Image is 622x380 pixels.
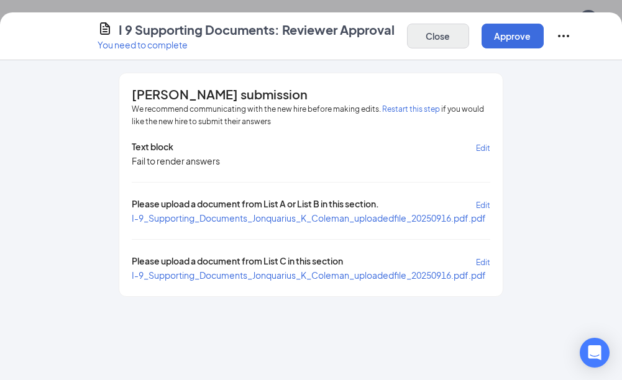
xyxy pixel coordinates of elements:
[132,103,490,128] span: We recommend communicating with the new hire before making edits. if you would like the new hire ...
[482,24,544,48] button: Approve
[476,258,490,267] span: Edit
[132,155,220,167] div: Fail to render answers
[98,21,112,36] svg: CustomFormIcon
[382,103,440,115] button: Restart this step
[476,201,490,210] span: Edit
[556,29,571,43] svg: Ellipses
[132,212,486,224] a: I-9_Supporting_Documents_Jonquarius_K_Coleman_uploadedfile_20250916.pdf.pdf
[476,143,490,153] span: Edit
[132,197,379,212] span: Please upload a document from List A or List B in this section.
[119,21,395,38] h4: I 9 Supporting Documents: Reviewer Approval
[476,255,490,269] button: Edit
[132,88,308,101] span: [PERSON_NAME] submission
[476,140,490,155] button: Edit
[580,338,610,368] div: Open Intercom Messenger
[476,197,490,212] button: Edit
[132,269,486,281] a: I-9_Supporting_Documents_Jonquarius_K_Coleman_uploadedfile_20250916.pdf.pdf
[132,140,173,155] span: Text block
[132,255,343,269] span: Please upload a document from List C in this section
[98,38,395,51] p: You need to complete
[407,24,469,48] button: Close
